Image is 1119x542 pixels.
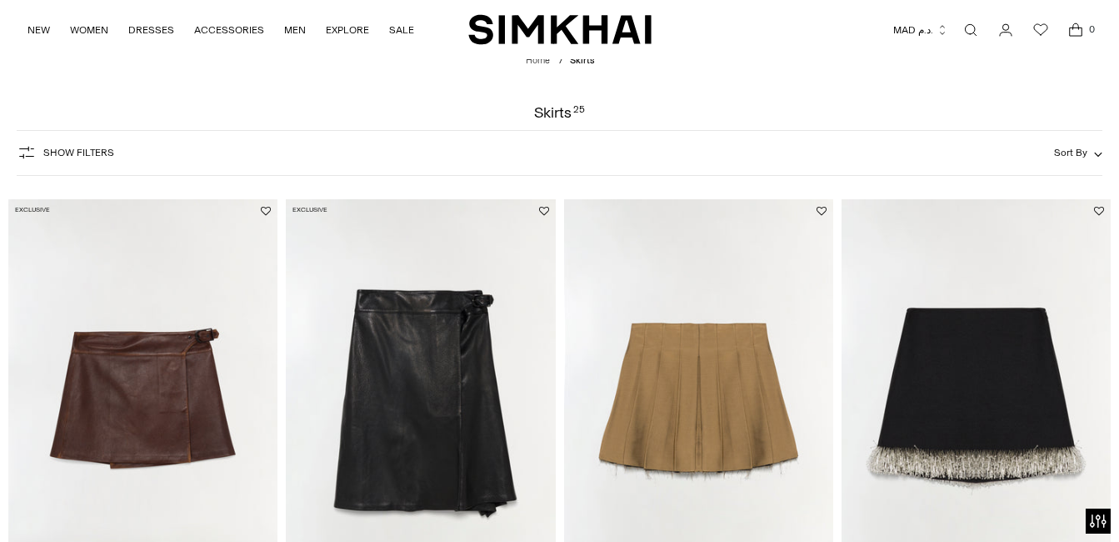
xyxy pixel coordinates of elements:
[1059,13,1092,47] a: Open cart modal
[893,12,948,48] button: MAD د.م.
[194,12,264,48] a: ACCESSORIES
[326,12,369,48] a: EXPLORE
[573,105,585,120] div: 25
[284,12,306,48] a: MEN
[1084,22,1099,37] span: 0
[43,147,114,158] span: Show Filters
[70,12,108,48] a: WOMEN
[1054,143,1102,162] button: Sort By
[526,54,594,68] nav: breadcrumbs
[261,206,271,216] button: Add to Wishlist
[1054,147,1087,158] span: Sort By
[526,55,550,66] a: Home
[534,105,584,120] h1: Skirts
[539,206,549,216] button: Add to Wishlist
[989,13,1022,47] a: Go to the account page
[27,12,50,48] a: NEW
[468,13,652,46] a: SIMKHAI
[128,12,174,48] a: DRESSES
[817,206,827,216] button: Add to Wishlist
[559,54,563,68] div: /
[1024,13,1057,47] a: Wishlist
[17,139,114,166] button: Show Filters
[954,13,987,47] a: Open search modal
[389,12,414,48] a: SALE
[1094,206,1104,216] button: Add to Wishlist
[570,55,594,66] span: Skirts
